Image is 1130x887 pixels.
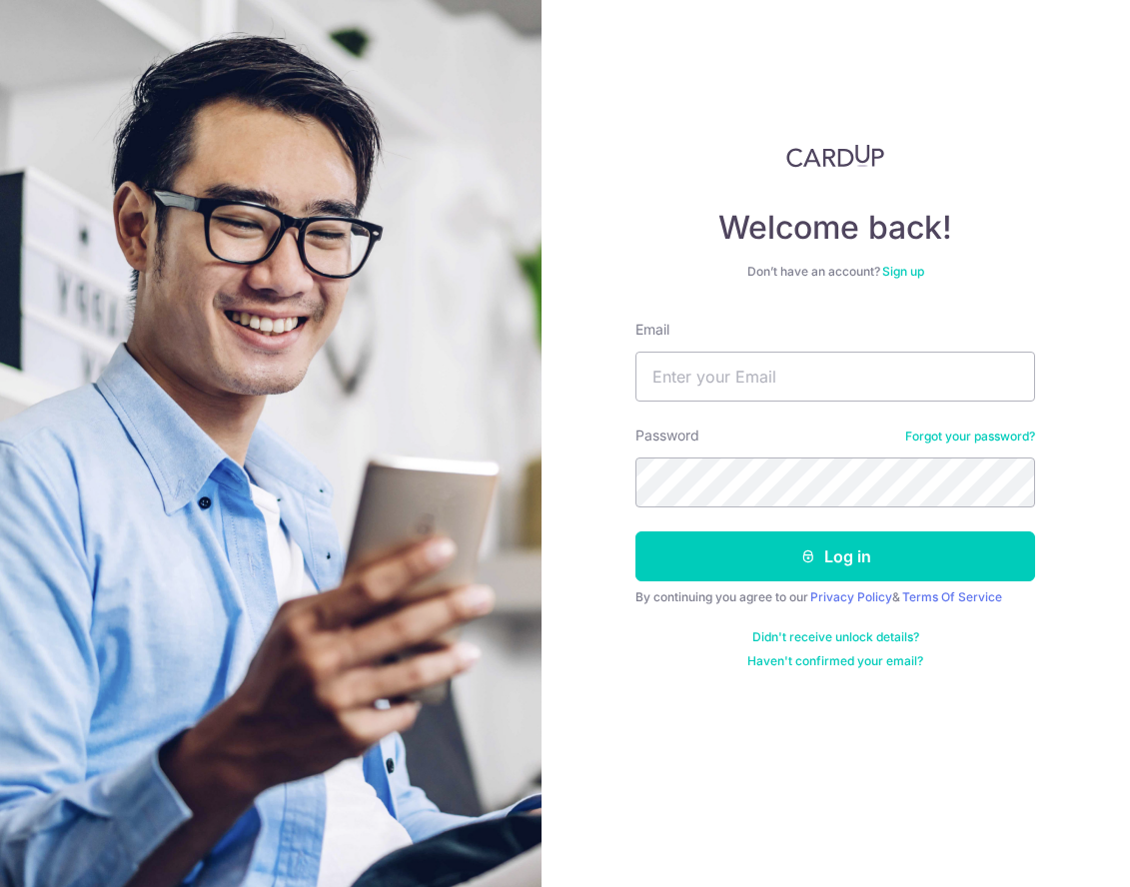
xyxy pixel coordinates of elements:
[882,264,924,279] a: Sign up
[752,629,919,645] a: Didn't receive unlock details?
[635,589,1035,605] div: By continuing you agree to our &
[747,653,923,669] a: Haven't confirmed your email?
[905,429,1035,444] a: Forgot your password?
[635,426,699,445] label: Password
[635,320,669,340] label: Email
[635,264,1035,280] div: Don’t have an account?
[786,144,884,168] img: CardUp Logo
[635,531,1035,581] button: Log in
[902,589,1002,604] a: Terms Of Service
[635,208,1035,248] h4: Welcome back!
[635,352,1035,402] input: Enter your Email
[810,589,892,604] a: Privacy Policy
